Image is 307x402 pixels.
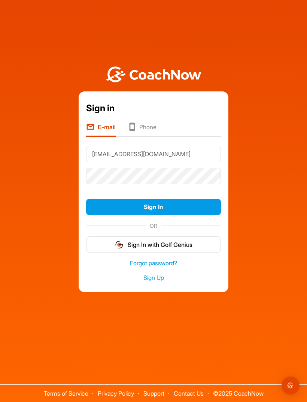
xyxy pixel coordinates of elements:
[86,236,221,253] button: Sign In with Golf Genius
[115,240,124,249] img: gg_logo
[105,66,202,82] img: BwLJSsUCoWCh5upNqxVrqldRgqLPVwmV24tXu5FoVAoFEpwwqQ3VIfuoInZCoVCoTD4vwADAC3ZFMkVEQFDAAAAAElFTkSuQmCC
[86,273,221,282] a: Sign Up
[86,102,221,115] div: Sign in
[98,390,134,397] a: Privacy Policy
[86,146,221,162] input: E-mail
[282,377,300,395] div: Open Intercom Messenger
[143,390,164,397] a: Support
[86,123,116,137] li: E-mail
[174,390,204,397] a: Contact Us
[86,259,221,268] a: Forgot password?
[209,385,267,396] span: © 2025 CoachNow
[146,222,161,230] span: OR
[86,199,221,215] button: Sign In
[128,123,156,137] li: Phone
[44,390,88,397] a: Terms of Service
